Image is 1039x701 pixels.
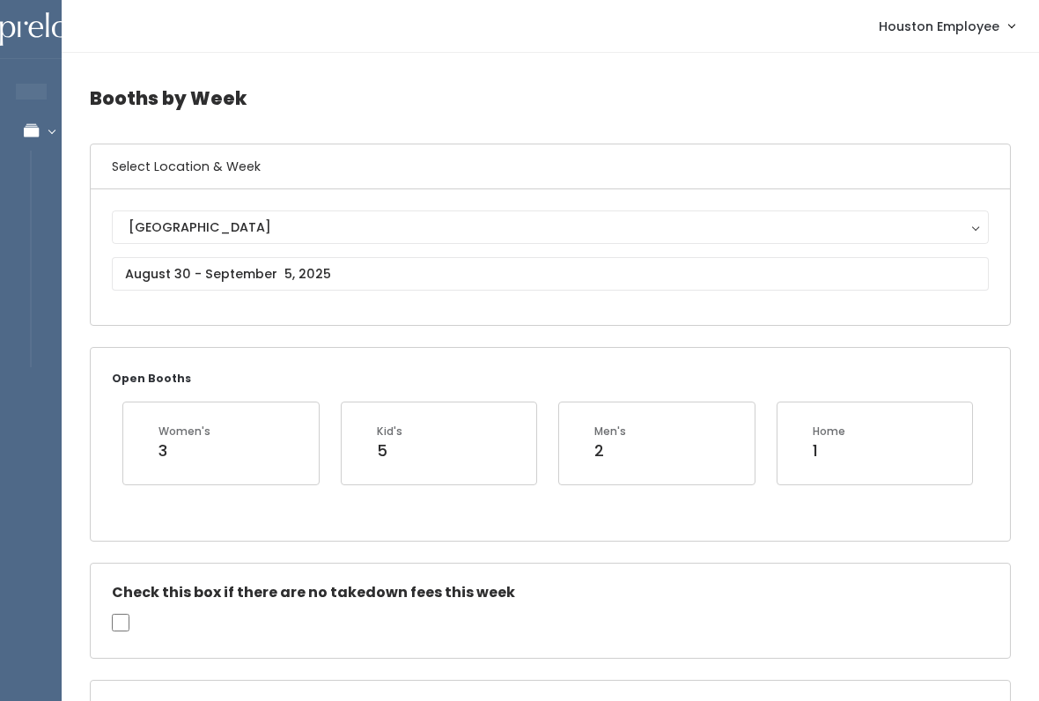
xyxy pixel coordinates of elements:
[112,585,989,601] h5: Check this box if there are no takedown fees this week
[91,144,1010,189] h6: Select Location & Week
[813,424,845,439] div: Home
[879,17,999,36] span: Houston Employee
[594,424,626,439] div: Men's
[861,7,1032,45] a: Houston Employee
[90,74,1011,122] h4: Booths by Week
[112,371,191,386] small: Open Booths
[158,424,210,439] div: Women's
[129,218,972,237] div: [GEOGRAPHIC_DATA]
[377,424,402,439] div: Kid's
[377,439,402,462] div: 5
[112,210,989,244] button: [GEOGRAPHIC_DATA]
[112,257,989,291] input: August 30 - September 5, 2025
[594,439,626,462] div: 2
[813,439,845,462] div: 1
[158,439,210,462] div: 3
